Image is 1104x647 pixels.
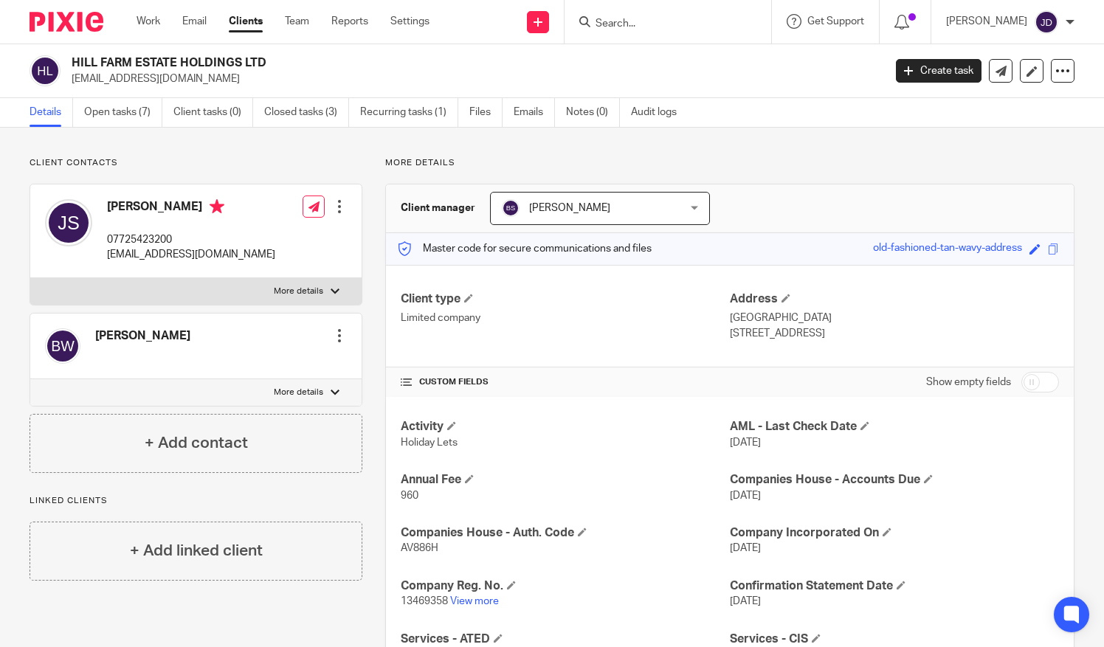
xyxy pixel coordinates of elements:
[45,328,80,364] img: svg%3E
[730,525,1059,541] h4: Company Incorporated On
[173,98,253,127] a: Client tasks (0)
[145,432,248,454] h4: + Add contact
[84,98,162,127] a: Open tasks (7)
[926,375,1011,390] label: Show empty fields
[730,543,761,553] span: [DATE]
[401,596,448,606] span: 13469358
[72,72,874,86] p: [EMAIL_ADDRESS][DOMAIN_NAME]
[730,311,1059,325] p: [GEOGRAPHIC_DATA]
[807,16,864,27] span: Get Support
[730,437,761,448] span: [DATE]
[401,632,730,647] h4: Services - ATED
[401,419,730,435] h4: Activity
[30,12,103,32] img: Pixie
[264,98,349,127] a: Closed tasks (3)
[331,14,368,29] a: Reports
[45,199,92,246] img: svg%3E
[30,55,61,86] img: svg%3E
[274,387,323,398] p: More details
[390,14,429,29] a: Settings
[401,291,730,307] h4: Client type
[730,491,761,501] span: [DATE]
[529,203,610,213] span: [PERSON_NAME]
[469,98,503,127] a: Files
[229,14,263,29] a: Clients
[631,98,688,127] a: Audit logs
[946,14,1027,29] p: [PERSON_NAME]
[385,157,1074,169] p: More details
[30,157,362,169] p: Client contacts
[401,201,475,215] h3: Client manager
[107,199,275,218] h4: [PERSON_NAME]
[30,98,73,127] a: Details
[401,437,458,448] span: Holiday Lets
[107,247,275,262] p: [EMAIL_ADDRESS][DOMAIN_NAME]
[730,291,1059,307] h4: Address
[274,286,323,297] p: More details
[730,419,1059,435] h4: AML - Last Check Date
[401,525,730,541] h4: Companies House - Auth. Code
[730,596,761,606] span: [DATE]
[566,98,620,127] a: Notes (0)
[896,59,981,83] a: Create task
[182,14,207,29] a: Email
[401,578,730,594] h4: Company Reg. No.
[30,495,362,507] p: Linked clients
[401,491,418,501] span: 960
[594,18,727,31] input: Search
[95,328,190,344] h4: [PERSON_NAME]
[514,98,555,127] a: Emails
[72,55,714,71] h2: HILL FARM ESTATE HOLDINGS LTD
[397,241,652,256] p: Master code for secure communications and files
[401,311,730,325] p: Limited company
[450,596,499,606] a: View more
[107,232,275,247] p: 07725423200
[210,199,224,214] i: Primary
[730,326,1059,341] p: [STREET_ADDRESS]
[730,472,1059,488] h4: Companies House - Accounts Due
[137,14,160,29] a: Work
[130,539,263,562] h4: + Add linked client
[401,472,730,488] h4: Annual Fee
[873,241,1022,257] div: old-fashioned-tan-wavy-address
[401,543,438,553] span: AV886H
[360,98,458,127] a: Recurring tasks (1)
[502,199,520,217] img: svg%3E
[1035,10,1058,34] img: svg%3E
[401,376,730,388] h4: CUSTOM FIELDS
[730,632,1059,647] h4: Services - CIS
[285,14,309,29] a: Team
[730,578,1059,594] h4: Confirmation Statement Date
